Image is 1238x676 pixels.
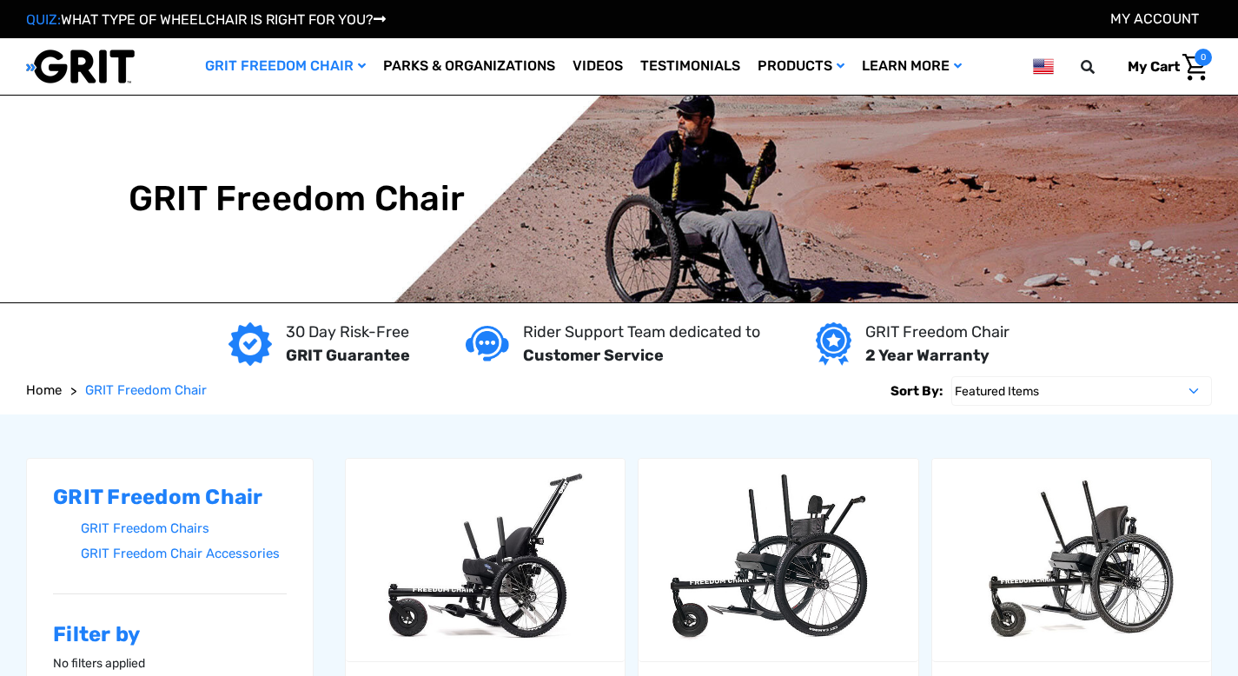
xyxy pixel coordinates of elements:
[523,346,664,365] strong: Customer Service
[129,178,466,220] h1: GRIT Freedom Chair
[53,622,287,647] h2: Filter by
[1128,58,1180,75] span: My Cart
[639,459,917,661] a: GRIT Freedom Chair: Spartan,$3,995.00
[1033,56,1054,77] img: us.png
[1115,49,1212,85] a: Cart with 0 items
[346,467,625,653] img: GRIT Junior: GRIT Freedom Chair all terrain wheelchair engineered specifically for kids
[1195,49,1212,66] span: 0
[853,38,970,95] a: Learn More
[374,38,564,95] a: Parks & Organizations
[53,485,287,510] h2: GRIT Freedom Chair
[53,654,287,673] p: No filters applied
[26,381,62,401] a: Home
[466,326,509,361] img: Customer service
[85,381,207,401] a: GRIT Freedom Chair
[932,459,1211,661] a: GRIT Freedom Chair: Pro,$5,495.00
[286,346,410,365] strong: GRIT Guarantee
[1089,49,1115,85] input: Search
[932,467,1211,653] img: GRIT Freedom Chair Pro: the Pro model shown including contoured Invacare Matrx seatback, Spinergy...
[286,321,410,344] p: 30 Day Risk-Free
[1182,54,1208,81] img: Cart
[346,459,625,661] a: GRIT Junior,$4,995.00
[1110,10,1199,27] a: Account
[890,376,943,406] label: Sort By:
[26,11,61,28] span: QUIZ:
[26,49,135,84] img: GRIT All-Terrain Wheelchair and Mobility Equipment
[228,322,272,366] img: GRIT Guarantee
[26,382,62,398] span: Home
[81,541,287,567] a: GRIT Freedom Chair Accessories
[85,382,207,398] span: GRIT Freedom Chair
[865,321,1010,344] p: GRIT Freedom Chair
[639,467,917,653] img: GRIT Freedom Chair: Spartan
[816,322,851,366] img: Year warranty
[196,38,374,95] a: GRIT Freedom Chair
[865,346,990,365] strong: 2 Year Warranty
[81,516,287,541] a: GRIT Freedom Chairs
[749,38,853,95] a: Products
[26,11,386,28] a: QUIZ:WHAT TYPE OF WHEELCHAIR IS RIGHT FOR YOU?
[523,321,760,344] p: Rider Support Team dedicated to
[632,38,749,95] a: Testimonials
[564,38,632,95] a: Videos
